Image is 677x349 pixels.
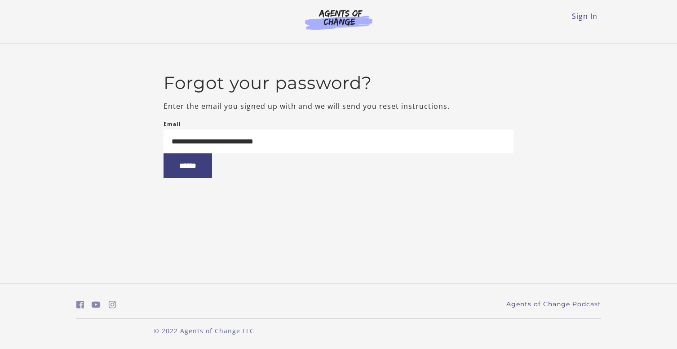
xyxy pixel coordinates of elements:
[164,119,181,130] label: Email
[109,300,116,309] i: https://www.instagram.com/agentsofchangeprep/ (Open in a new window)
[109,298,116,311] a: https://www.instagram.com/agentsofchangeprep/ (Open in a new window)
[572,11,597,21] a: Sign In
[506,300,601,309] a: Agents of Change Podcast
[76,326,332,336] p: © 2022 Agents of Change LLC
[164,101,513,112] p: Enter the email you signed up with and we will send you reset instructions.
[92,298,101,311] a: https://www.youtube.com/c/AgentsofChangeTestPrepbyMeaganMitchell (Open in a new window)
[76,298,84,311] a: https://www.facebook.com/groups/aswbtestprep (Open in a new window)
[76,300,84,309] i: https://www.facebook.com/groups/aswbtestprep (Open in a new window)
[92,300,101,309] i: https://www.youtube.com/c/AgentsofChangeTestPrepbyMeaganMitchell (Open in a new window)
[164,72,513,94] h2: Forgot your password?
[296,9,382,30] img: Agents of Change Logo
